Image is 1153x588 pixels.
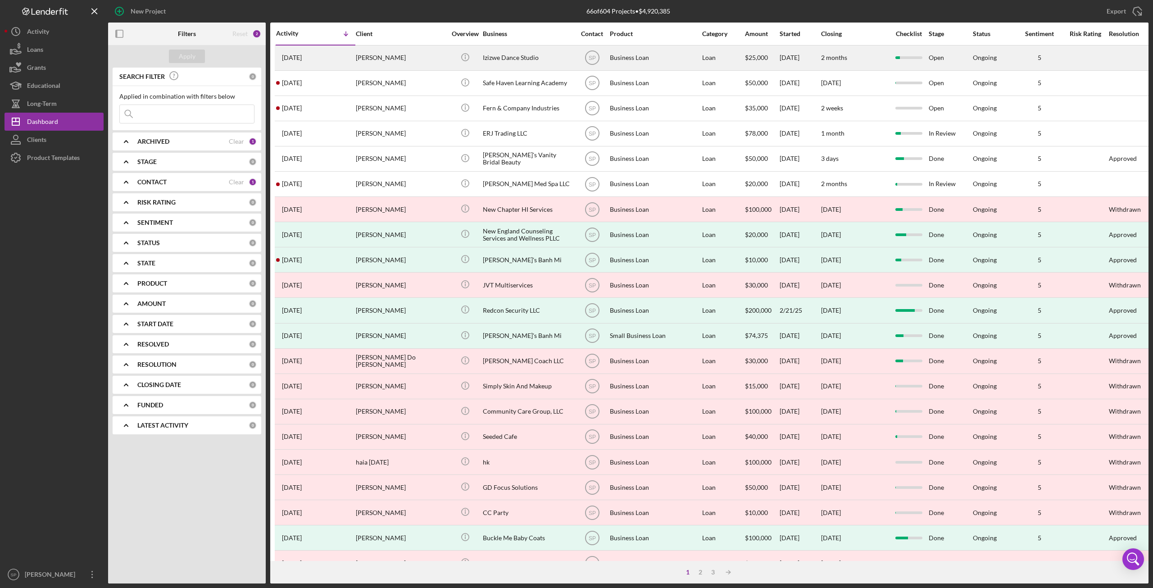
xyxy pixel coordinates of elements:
div: Product [610,30,700,37]
div: $20,000 [745,172,779,196]
b: CLOSING DATE [137,381,181,388]
div: [PERSON_NAME] [356,197,446,221]
div: [PERSON_NAME] [356,71,446,95]
div: Risk Rating [1063,30,1108,37]
div: 5 [1017,307,1062,314]
div: Withdrawn [1109,282,1141,289]
div: New England Counseling Services and Wellness PLLC [483,223,573,246]
time: 2 months [821,180,847,187]
time: 2025-04-09 18:26 [282,282,302,289]
div: 5 [1017,256,1062,264]
time: 2024-09-27 16:33 [282,459,302,466]
div: Ongoing [973,307,997,314]
time: 2025-04-02 17:17 [282,307,302,314]
div: [PERSON_NAME]'s Banh Mi [483,248,573,272]
div: Done [929,248,972,272]
text: SP [588,156,595,162]
div: 0 [249,340,257,348]
div: Ongoing [973,459,997,466]
div: [DATE] [780,425,820,449]
div: Ongoing [973,408,997,415]
div: Redcon Security LLC [483,298,573,322]
div: Business Loan [610,298,700,322]
div: [PERSON_NAME] [356,298,446,322]
div: 0 [249,300,257,308]
b: RESOLUTION [137,361,177,368]
div: Business [483,30,573,37]
div: 5 [1017,282,1062,289]
div: [DATE] [780,273,820,297]
div: $78,000 [745,122,779,146]
button: Export [1098,2,1148,20]
div: Grants [27,59,46,79]
time: 2025-05-14 14:26 [282,256,302,264]
b: AMOUNT [137,300,166,307]
div: [DATE] [780,197,820,221]
time: 2024-10-04 17:14 [282,433,302,440]
div: [DATE] [780,450,820,474]
div: $10,000 [745,248,779,272]
time: [DATE] [821,382,841,390]
time: 2025-05-28 22:17 [282,206,302,213]
div: [PERSON_NAME] Med Spa LLC [483,172,573,196]
time: 2025-07-07 17:01 [282,105,302,112]
div: Open [929,96,972,120]
div: hk [483,450,573,474]
div: Done [929,197,972,221]
div: 2/21/25 [780,298,820,322]
button: Grants [5,59,104,77]
div: Ongoing [973,54,997,61]
a: Product Templates [5,149,104,167]
div: 0 [249,421,257,429]
text: SP [588,358,595,365]
div: [PERSON_NAME] [356,96,446,120]
button: Dashboard [5,113,104,131]
div: Ongoing [973,282,997,289]
time: 1 month [821,129,844,137]
div: [DATE] [780,349,820,373]
div: Ongoing [973,256,997,264]
div: [DATE] [780,223,820,246]
div: JVT Multiservices [483,273,573,297]
div: Done [929,349,972,373]
text: SP [588,459,595,465]
div: Loan [702,46,744,70]
div: Loan [702,273,744,297]
div: Approved [1109,332,1137,339]
time: 2025-06-25 14:58 [282,155,302,162]
div: [PERSON_NAME] [356,172,446,196]
div: Izizwe Dance Studio [483,46,573,70]
div: Started [780,30,820,37]
div: Loan [702,223,744,246]
div: [PERSON_NAME] [356,248,446,272]
div: 5 [1017,54,1062,61]
div: [DATE] [821,231,841,238]
div: $74,375 [745,324,779,348]
div: $25,000 [745,46,779,70]
time: 2024-11-19 16:09 [282,383,302,390]
time: [DATE] [821,281,841,289]
div: $100,000 [745,400,779,424]
div: 1 [249,137,257,146]
div: 0 [249,279,257,287]
div: Clear [229,138,244,145]
div: Business Loan [610,273,700,297]
div: Client [356,30,446,37]
div: Done [929,374,972,398]
b: ARCHIVED [137,138,169,145]
button: Educational [5,77,104,95]
div: $100,000 [745,450,779,474]
div: Apply [179,50,195,63]
b: STAGE [137,158,157,165]
b: LATEST ACTIVITY [137,422,188,429]
div: Business Loan [610,374,700,398]
div: Ongoing [973,383,997,390]
div: Approved [1109,256,1137,264]
div: Ongoing [973,130,997,137]
time: 2025-05-23 15:22 [282,231,302,238]
time: [DATE] [821,79,841,87]
div: Loan [702,425,744,449]
div: 0 [249,360,257,369]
